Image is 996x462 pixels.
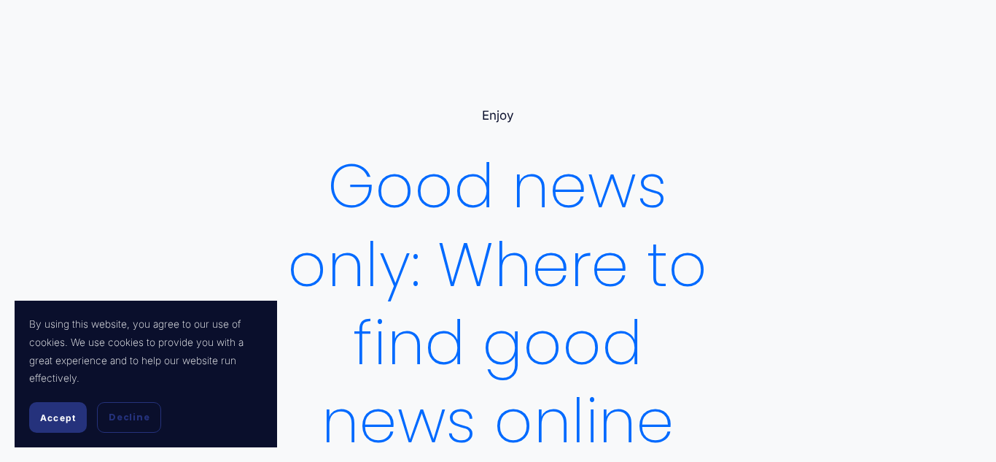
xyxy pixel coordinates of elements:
button: Accept [29,402,87,433]
p: By using this website, you agree to our use of cookies. We use cookies to provide you with a grea... [29,315,262,388]
span: Accept [40,412,76,423]
button: Decline [97,402,161,433]
a: Enjoy [482,108,514,123]
h1: Good news only: Where to find good news online [269,147,727,461]
section: Cookie banner [15,301,277,447]
span: Decline [109,411,149,424]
